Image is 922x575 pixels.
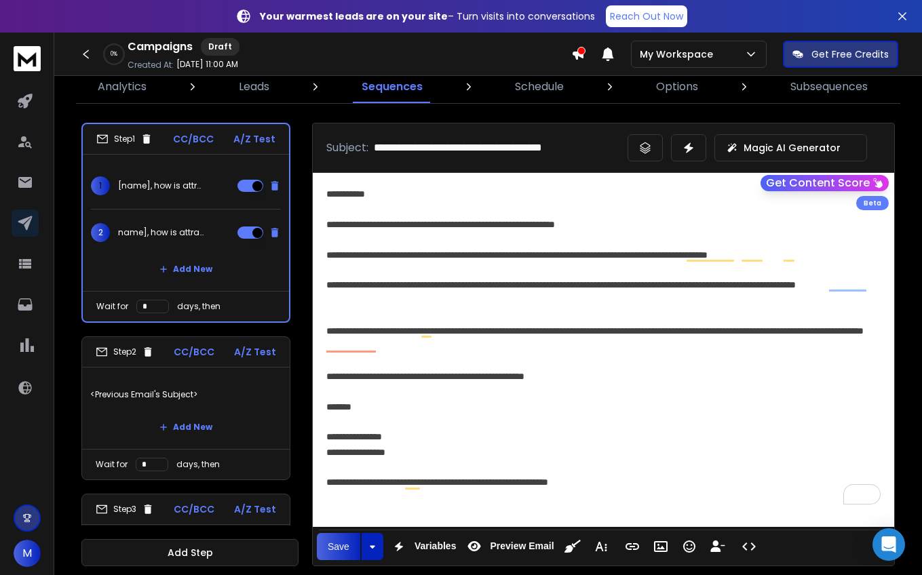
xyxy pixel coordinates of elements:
[234,345,276,359] p: A/Z Test
[560,533,585,560] button: Clean HTML
[201,38,239,56] div: Draft
[461,533,556,560] button: Preview Email
[91,223,110,242] span: 2
[231,71,277,103] a: Leads
[317,533,360,560] button: Save
[14,540,41,567] button: M
[362,79,423,95] p: Sequences
[96,459,128,470] p: Wait for
[173,132,214,146] p: CC/BCC
[174,502,214,516] p: CC/BCC
[761,175,889,191] button: Get Content Score
[714,134,867,161] button: Magic AI Generator
[98,79,147,95] p: Analytics
[507,71,572,103] a: Schedule
[619,533,645,560] button: Insert Link (⌘K)
[176,59,238,70] p: [DATE] 11:00 AM
[588,533,614,560] button: More Text
[782,71,876,103] a: Subsequences
[96,301,128,312] p: Wait for
[412,540,459,552] span: Variables
[386,533,459,560] button: Variables
[14,46,41,71] img: logo
[96,133,153,145] div: Step 1
[234,502,276,516] p: A/Z Test
[872,528,905,561] div: Open Intercom Messenger
[640,47,718,61] p: My Workspace
[128,39,193,55] h1: Campaigns
[118,180,205,191] p: [name], how is attracting investors going?
[90,376,282,414] p: <Previous Email's Subject>
[648,533,674,560] button: Insert Image (⌘P)
[313,173,894,518] div: To enrich screen reader interactions, please activate Accessibility in Grammarly extension settings
[90,71,155,103] a: Analytics
[174,345,214,359] p: CC/BCC
[260,9,595,23] p: – Turn visits into conversations
[790,79,868,95] p: Subsequences
[610,9,683,23] p: Reach Out Now
[676,533,702,560] button: Emoticons
[149,414,223,441] button: Add New
[744,141,841,155] p: Magic AI Generator
[239,79,269,95] p: Leads
[783,41,898,68] button: Get Free Credits
[811,47,889,61] p: Get Free Credits
[487,540,556,552] span: Preview Email
[705,533,731,560] button: Insert Unsubscribe Link
[736,533,762,560] button: Code View
[656,79,698,95] p: Options
[81,123,290,323] li: Step1CC/BCCA/Z Test1[name], how is attracting investors going?2name], how is attracting investors...
[91,176,110,195] span: 1
[326,140,368,156] p: Subject:
[96,503,154,515] div: Step 3
[176,459,220,470] p: days, then
[96,346,154,358] div: Step 2
[177,301,220,312] p: days, then
[128,60,174,71] p: Created At:
[353,71,431,103] a: Sequences
[149,256,223,283] button: Add New
[648,71,706,103] a: Options
[260,9,448,23] strong: Your warmest leads are on your site
[111,50,117,58] p: 0 %
[233,132,275,146] p: A/Z Test
[81,336,290,480] li: Step2CC/BCCA/Z Test<Previous Email's Subject>Add NewWait fordays, then
[81,539,299,566] button: Add Step
[606,5,687,27] a: Reach Out Now
[856,196,889,210] div: Beta
[515,79,564,95] p: Schedule
[118,227,205,238] p: name], how is attracting investors going?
